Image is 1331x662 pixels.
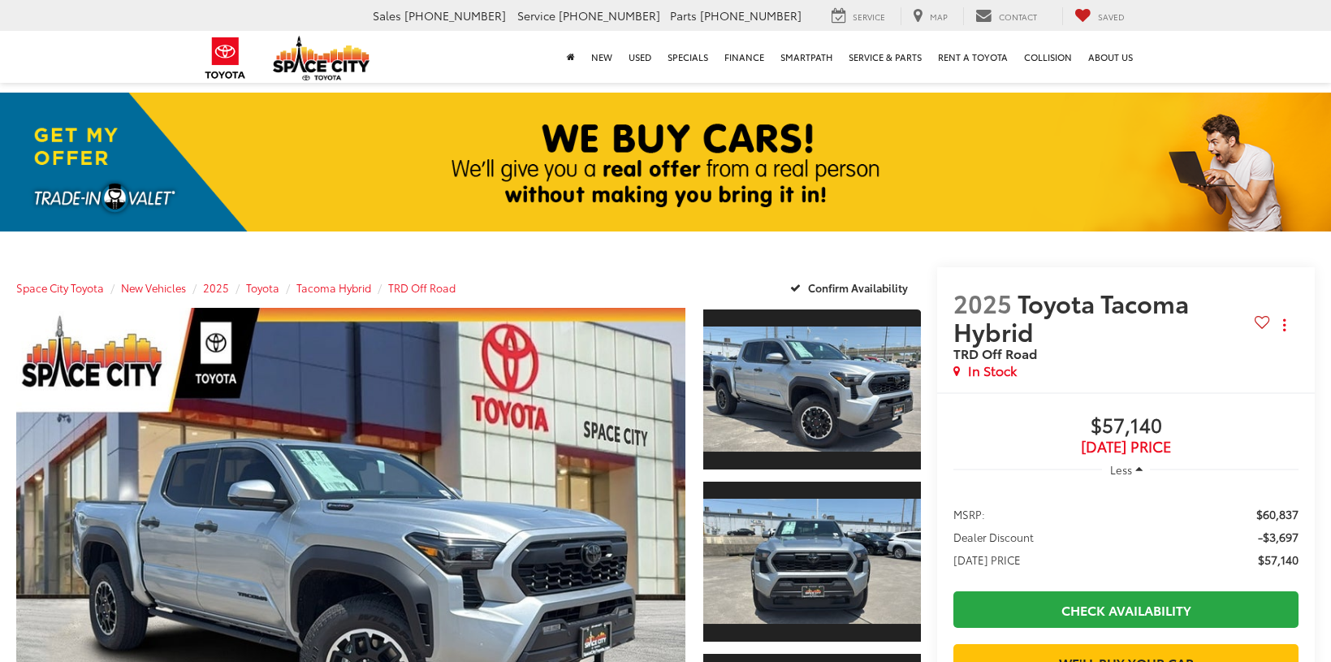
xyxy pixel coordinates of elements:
span: Service [853,11,885,23]
span: Less [1110,462,1132,477]
a: Expand Photo 1 [703,308,921,471]
a: Contact [963,7,1049,25]
a: My Saved Vehicles [1062,7,1137,25]
span: [PHONE_NUMBER] [404,7,506,24]
a: Finance [716,31,772,83]
a: Service [819,7,897,25]
a: New [583,31,620,83]
span: Confirm Availability [808,280,908,295]
a: Expand Photo 2 [703,480,921,643]
button: Actions [1270,310,1299,339]
span: dropdown dots [1283,318,1286,331]
img: 2025 Toyota Tacoma Hybrid TRD Off Road [701,499,923,624]
span: Dealer Discount [953,529,1034,545]
span: -$3,697 [1258,529,1299,545]
span: Saved [1098,11,1125,23]
a: Map [901,7,960,25]
img: Toyota [195,32,256,84]
span: 2025 [953,285,1012,320]
button: Confirm Availability [781,273,922,301]
span: Sales [373,7,401,24]
button: Less [1102,455,1151,484]
span: Contact [999,11,1037,23]
a: 2025 [203,280,229,295]
span: [DATE] PRICE [953,552,1021,568]
a: New Vehicles [121,280,186,295]
a: Tacoma Hybrid [296,280,371,295]
a: Space City Toyota [16,280,104,295]
a: Toyota [246,280,279,295]
span: [PHONE_NUMBER] [559,7,660,24]
span: [DATE] Price [953,439,1299,455]
img: Space City Toyota [273,36,370,80]
img: 2025 Toyota Tacoma Hybrid TRD Off Road [701,327,923,452]
a: Specials [659,31,716,83]
a: Rent a Toyota [930,31,1016,83]
span: $60,837 [1256,506,1299,522]
a: About Us [1080,31,1141,83]
span: Parts [670,7,697,24]
a: Collision [1016,31,1080,83]
span: Map [930,11,948,23]
span: MSRP: [953,506,985,522]
span: [PHONE_NUMBER] [700,7,802,24]
span: $57,140 [953,414,1299,439]
a: TRD Off Road [388,280,456,295]
a: Check Availability [953,591,1299,628]
span: In Stock [968,361,1017,380]
span: $57,140 [1258,552,1299,568]
span: Service [517,7,555,24]
a: Home [559,31,583,83]
a: Used [620,31,659,83]
a: Service & Parts [841,31,930,83]
span: Toyota Tacoma Hybrid [953,285,1189,348]
span: TRD Off Road [953,344,1037,362]
a: SmartPath [772,31,841,83]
